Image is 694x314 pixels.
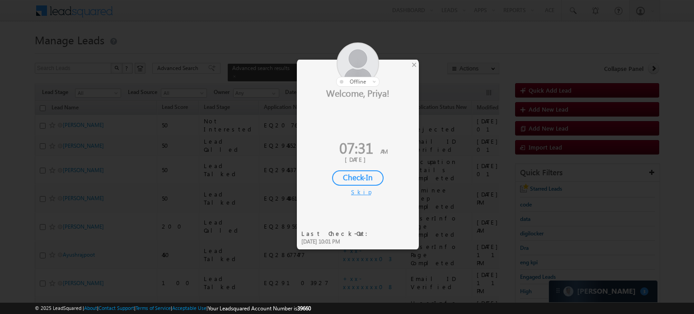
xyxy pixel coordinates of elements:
span: 07:31 [339,137,373,158]
span: Your Leadsquared Account Number is [208,305,311,312]
div: [DATE] [304,155,412,164]
span: © 2025 LeadSquared | | | | | [35,304,311,313]
span: offline [350,78,366,85]
div: [DATE] 10:01 PM [301,238,373,246]
a: About [84,305,97,311]
a: Contact Support [98,305,134,311]
span: 39660 [297,305,311,312]
div: × [409,60,419,70]
div: Last Check-Out: [301,230,373,238]
a: Acceptable Use [172,305,206,311]
a: Terms of Service [136,305,171,311]
div: Check-In [332,170,384,186]
div: Welcome, Priya! [297,87,419,98]
div: Skip [351,188,365,196]
span: AM [380,147,388,155]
